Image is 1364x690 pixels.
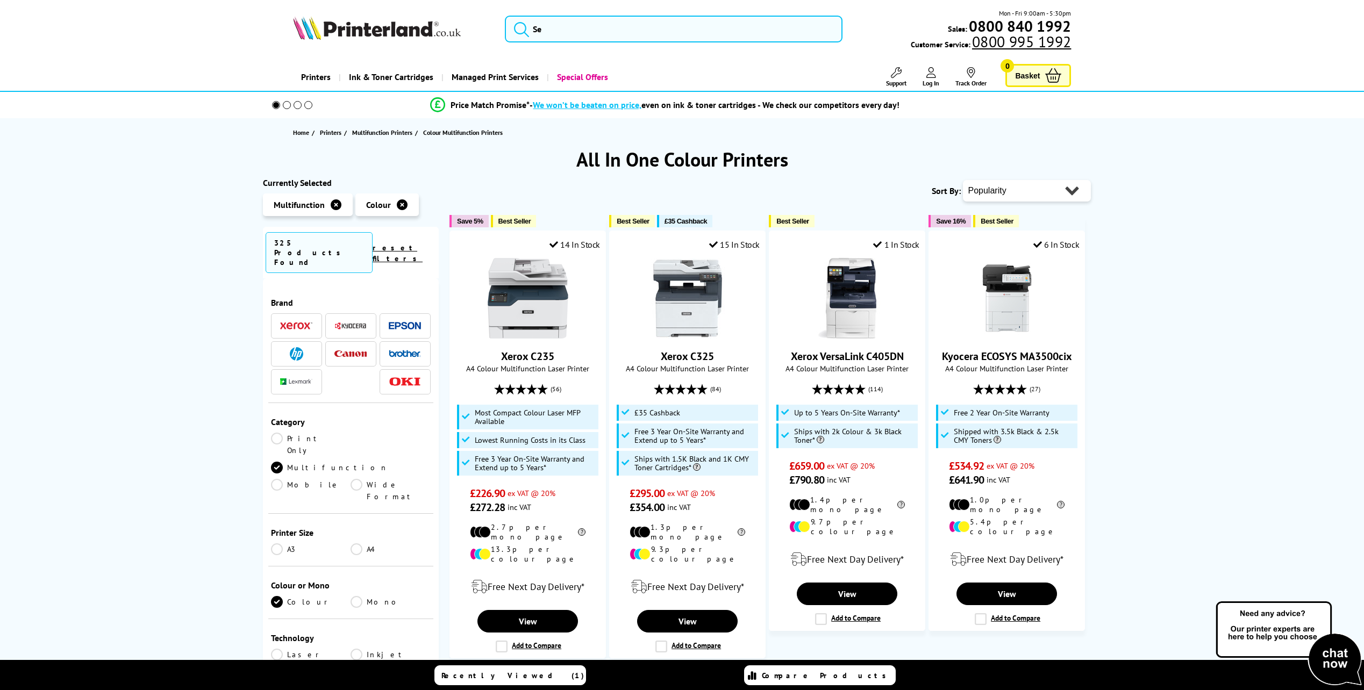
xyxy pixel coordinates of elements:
[334,350,367,357] img: Canon
[280,378,312,385] img: Lexmark
[373,243,423,263] a: reset filters
[775,544,919,574] div: modal_delivery
[615,363,760,373] span: A4 Colour Multifunction Laser Printer
[389,319,421,333] a: Epson
[351,649,431,660] a: Inkjet
[530,99,899,110] div: - even on ink & toner cartridges - We check our competitors every day!
[1015,68,1040,83] span: Basket
[271,649,351,660] a: Laser
[352,127,412,138] span: Multifunction Printers
[955,67,987,87] a: Track Order
[491,215,537,227] button: Best Seller
[956,583,1056,605] a: View
[969,16,1071,36] b: 0800 840 1992
[551,379,561,399] span: (56)
[352,127,415,138] a: Multifunction Printers
[710,379,721,399] span: (84)
[609,215,655,227] button: Best Seller
[351,479,431,502] a: Wide Format
[657,215,712,227] button: £35 Cashback
[923,79,939,87] span: Log In
[647,330,728,341] a: Xerox C325
[339,63,441,91] a: Ink & Toner Cartridges
[470,500,505,514] span: £272.28
[634,408,680,417] span: £35 Cashback
[936,217,966,225] span: Save 16%
[934,544,1079,574] div: modal_delivery
[389,375,421,389] a: OKI
[987,475,1010,485] span: inc VAT
[533,99,641,110] span: We won’t be beaten on price,
[886,79,906,87] span: Support
[441,671,584,680] span: Recently Viewed (1)
[271,580,431,591] span: Colour or Mono
[271,433,351,456] a: Print Only
[475,455,596,472] span: Free 3 Year On-Site Warranty and Extend up to 5 Years*
[1213,600,1364,688] img: Open Live Chat window
[271,596,351,608] a: Colour
[274,199,325,210] span: Multifunction
[797,583,897,605] a: View
[271,527,431,538] span: Printer Size
[263,147,1102,172] h1: All In One Colour Printers
[981,217,1013,225] span: Best Seller
[967,258,1047,339] img: Kyocera ECOSYS MA3500cix
[441,63,547,91] a: Managed Print Services
[630,544,745,564] li: 9.3p per colour page
[349,63,433,91] span: Ink & Toner Cartridges
[949,517,1065,536] li: 5.4p per colour page
[389,322,421,330] img: Epson
[934,363,1079,373] span: A4 Colour Multifunction Laser Printer
[791,349,904,363] a: Xerox VersaLink C405DN
[630,486,665,500] span: £295.00
[271,632,431,643] span: Technology
[744,665,896,685] a: Compare Products
[351,543,431,555] a: A4
[929,215,971,227] button: Save 16%
[455,363,600,373] span: A4 Colour Multifunction Laser Printer
[972,32,1071,52] tcxspan: Call 0800 995 1992 with 3CX Click to Call
[334,322,367,330] img: Kyocera
[634,455,756,472] span: Ships with 1.5K Black and 1K CMY Toner Cartridges*
[873,239,919,250] div: 1 In Stock
[266,232,373,273] span: 325 Products Found
[280,319,312,333] a: Xerox
[488,258,568,339] img: Xerox C235
[630,500,665,514] span: £354.00
[496,641,561,652] label: Add to Compare
[1033,239,1080,250] div: 6 In Stock
[547,63,616,91] a: Special Offers
[667,502,691,512] span: inc VAT
[827,461,875,471] span: ex VAT @ 20%
[475,436,585,444] span: Lowest Running Costs in its Class
[488,330,568,341] a: Xerox C235
[967,21,1071,31] a: 0800 840 1992
[1030,379,1040,399] span: (27)
[293,16,461,40] img: Printerland Logo
[794,427,916,444] span: Ships with 2k Colour & 3k Black Toner*
[508,488,555,498] span: ex VAT @ 20%
[954,427,1075,444] span: Shipped with 3.5k Black & 2.5k CMY Toners
[776,217,809,225] span: Best Seller
[709,239,760,250] div: 15 In Stock
[470,486,505,500] span: £226.90
[508,502,531,512] span: inc VAT
[762,671,892,680] span: Compare Products
[999,8,1071,18] span: Mon - Fri 9:00am - 5:30pm
[1005,64,1071,87] a: Basket 0
[280,375,312,389] a: Lexmark
[634,427,756,444] span: Free 3 Year On-Site Warranty and Extend up to 5 Years*
[794,408,900,417] span: Up to 5 Years On-Site Warranty*
[911,37,1071,49] span: Customer Service:
[769,215,815,227] button: Best Seller
[455,572,600,602] div: modal_delivery
[954,408,1049,417] span: Free 2 Year On-Site Warranty
[271,462,388,473] a: Multifunction
[949,495,1065,514] li: 1.0p per mono page
[932,185,961,196] span: Sort By:
[423,128,503,136] span: Colour Multifunction Printers
[949,473,984,487] span: £641.90
[351,596,431,608] a: Mono
[290,347,303,361] img: HP
[655,641,721,652] label: Add to Compare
